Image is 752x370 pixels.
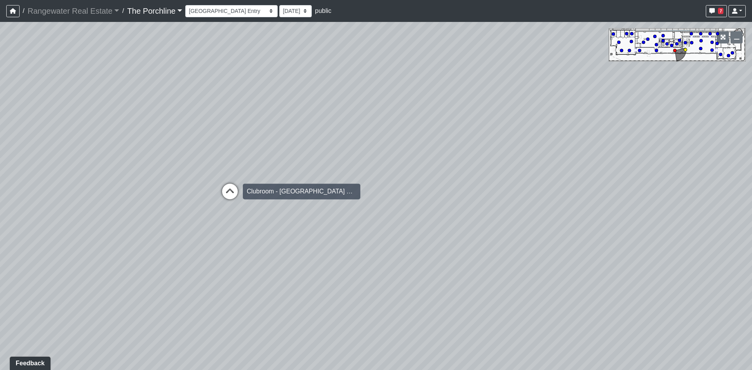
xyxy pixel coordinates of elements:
div: Clubroom - [GEOGRAPHIC_DATA] Entry [243,184,360,199]
a: Rangewater Real Estate [27,3,119,19]
a: The Porchline [127,3,183,19]
span: 7 [718,8,723,14]
button: 7 [706,5,727,17]
span: / [20,3,27,19]
span: public [315,7,331,14]
span: / [119,3,127,19]
iframe: Ybug feedback widget [6,354,52,370]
